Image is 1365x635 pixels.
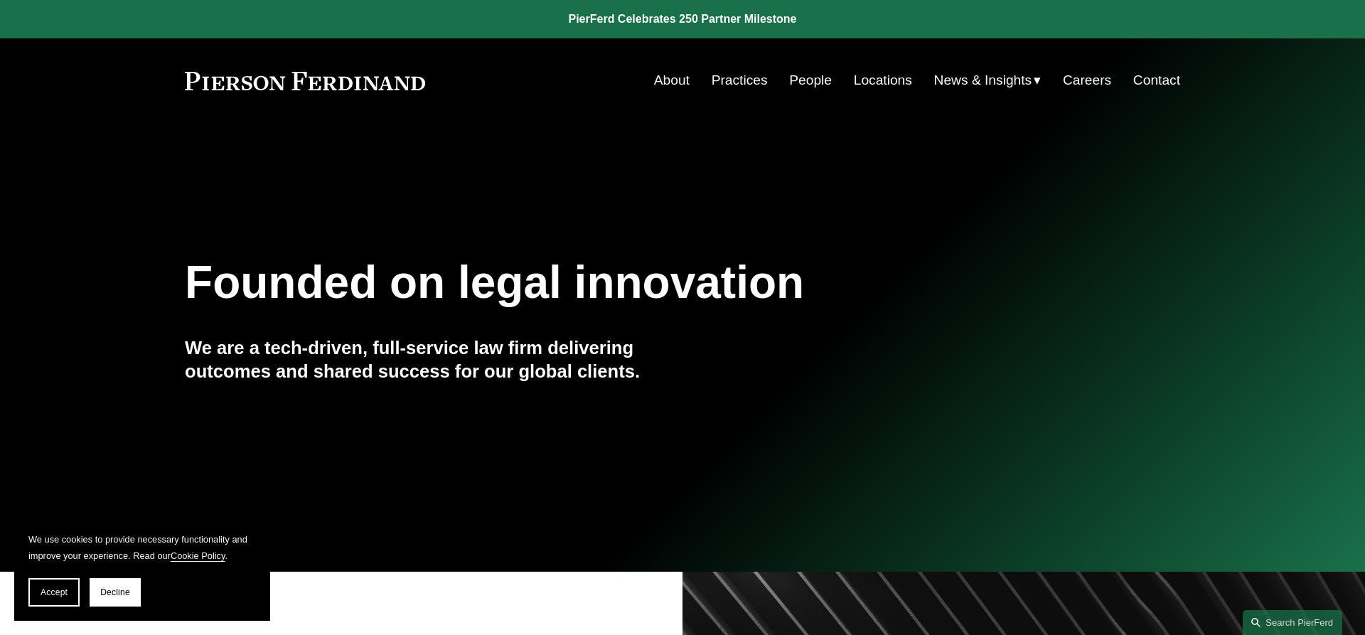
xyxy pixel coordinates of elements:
[934,68,1032,93] span: News & Insights
[854,67,912,94] a: Locations
[712,67,768,94] a: Practices
[185,336,682,383] h4: We are a tech-driven, full-service law firm delivering outcomes and shared success for our global...
[789,67,832,94] a: People
[100,587,130,597] span: Decline
[185,257,1015,309] h1: Founded on legal innovation
[171,550,225,561] a: Cookie Policy
[28,578,80,607] button: Accept
[1243,610,1342,635] a: Search this site
[1063,67,1111,94] a: Careers
[90,578,141,607] button: Decline
[41,587,68,597] span: Accept
[1133,67,1180,94] a: Contact
[14,517,270,621] section: Cookie banner
[934,67,1042,94] a: folder dropdown
[28,531,256,564] p: We use cookies to provide necessary functionality and improve your experience. Read our .
[654,67,690,94] a: About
